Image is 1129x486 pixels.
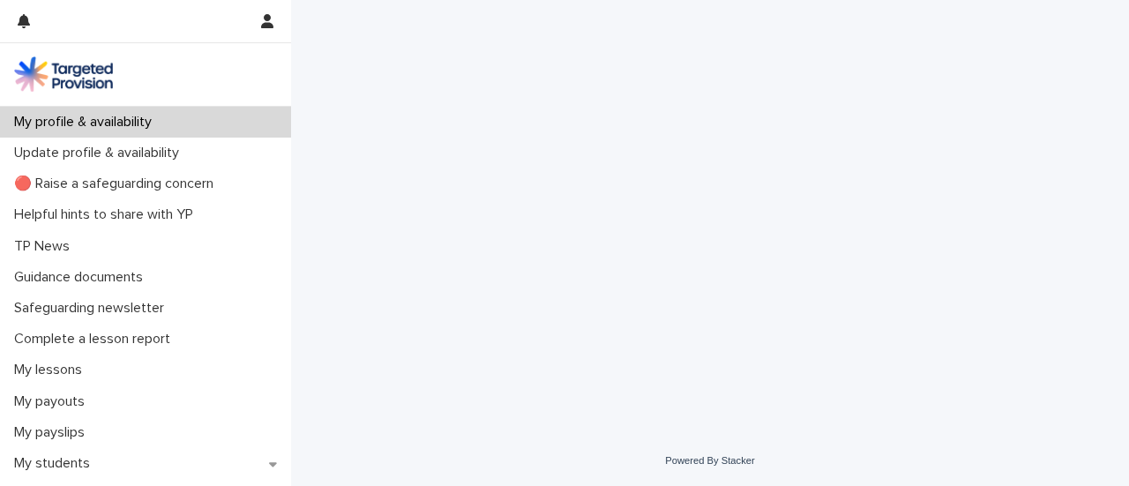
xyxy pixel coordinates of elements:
[7,424,99,441] p: My payslips
[7,176,228,192] p: 🔴 Raise a safeguarding concern
[14,56,113,92] img: M5nRWzHhSzIhMunXDL62
[7,455,104,472] p: My students
[7,362,96,378] p: My lessons
[7,300,178,317] p: Safeguarding newsletter
[7,238,84,255] p: TP News
[7,269,157,286] p: Guidance documents
[7,206,207,223] p: Helpful hints to share with YP
[665,455,754,466] a: Powered By Stacker
[7,393,99,410] p: My payouts
[7,114,166,131] p: My profile & availability
[7,145,193,161] p: Update profile & availability
[7,331,184,348] p: Complete a lesson report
